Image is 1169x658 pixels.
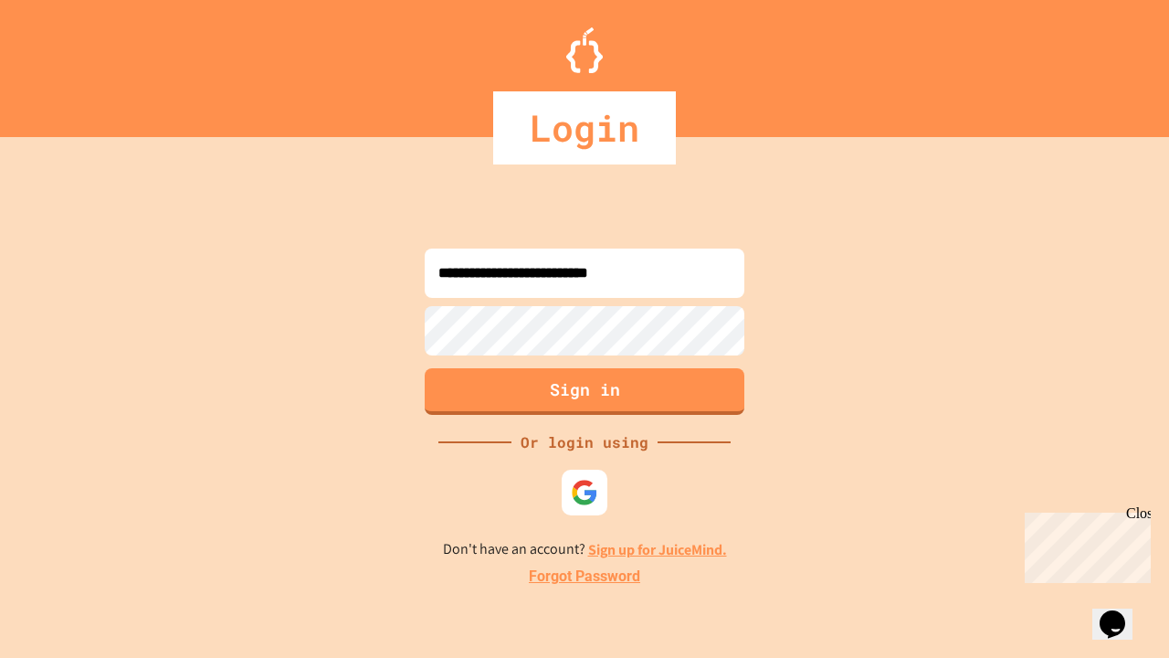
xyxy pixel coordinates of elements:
[425,368,744,415] button: Sign in
[443,538,727,561] p: Don't have an account?
[1092,585,1151,640] iframe: chat widget
[493,91,676,164] div: Login
[571,479,598,506] img: google-icon.svg
[1017,505,1151,583] iframe: chat widget
[529,566,640,588] a: Forgot Password
[511,431,658,453] div: Or login using
[566,27,603,73] img: Logo.svg
[588,540,727,559] a: Sign up for JuiceMind.
[7,7,126,116] div: Chat with us now!Close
